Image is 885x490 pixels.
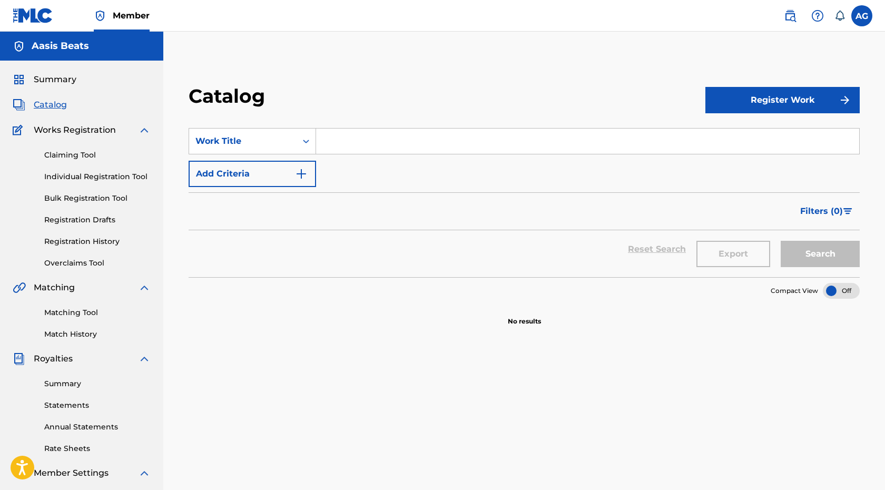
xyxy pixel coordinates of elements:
img: Top Rightsholder [94,9,106,22]
button: Register Work [705,87,860,113]
img: Summary [13,73,25,86]
span: Summary [34,73,76,86]
img: Accounts [13,40,25,53]
a: Registration History [44,236,151,247]
span: Catalog [34,99,67,111]
div: User Menu [851,5,872,26]
a: Overclaims Tool [44,258,151,269]
a: Statements [44,400,151,411]
img: search [784,9,796,22]
img: Works Registration [13,124,26,136]
img: filter [843,208,852,214]
img: expand [138,352,151,365]
a: Matching Tool [44,307,151,318]
img: Catalog [13,99,25,111]
div: Help [807,5,828,26]
span: Compact View [771,286,818,296]
h5: Aasis Beats [32,40,89,52]
h2: Catalog [189,84,270,108]
img: 9d2ae6d4665cec9f34b9.svg [295,168,308,180]
img: Matching [13,281,26,294]
iframe: Chat Widget [832,439,885,490]
a: SummarySummary [13,73,76,86]
a: Public Search [780,5,801,26]
a: Registration Drafts [44,214,151,226]
a: CatalogCatalog [13,99,67,111]
span: Filters ( 0 ) [800,205,843,218]
img: expand [138,124,151,136]
a: Claiming Tool [44,150,151,161]
img: Royalties [13,352,25,365]
a: Bulk Registration Tool [44,193,151,204]
span: Works Registration [34,124,116,136]
a: Summary [44,378,151,389]
p: No results [508,304,541,326]
div: Work Title [195,135,290,148]
span: Matching [34,281,75,294]
span: Royalties [34,352,73,365]
a: Match History [44,329,151,340]
form: Search Form [189,128,860,277]
img: expand [138,467,151,479]
a: Rate Sheets [44,443,151,454]
img: f7272a7cc735f4ea7f67.svg [839,94,851,106]
a: Individual Registration Tool [44,171,151,182]
span: Member [113,9,150,22]
button: Filters (0) [794,198,860,224]
a: Annual Statements [44,422,151,433]
div: Notifications [834,11,845,21]
img: expand [138,281,151,294]
button: Add Criteria [189,161,316,187]
span: Member Settings [34,467,109,479]
img: MLC Logo [13,8,53,23]
img: help [811,9,824,22]
iframe: Resource Center [855,322,885,409]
